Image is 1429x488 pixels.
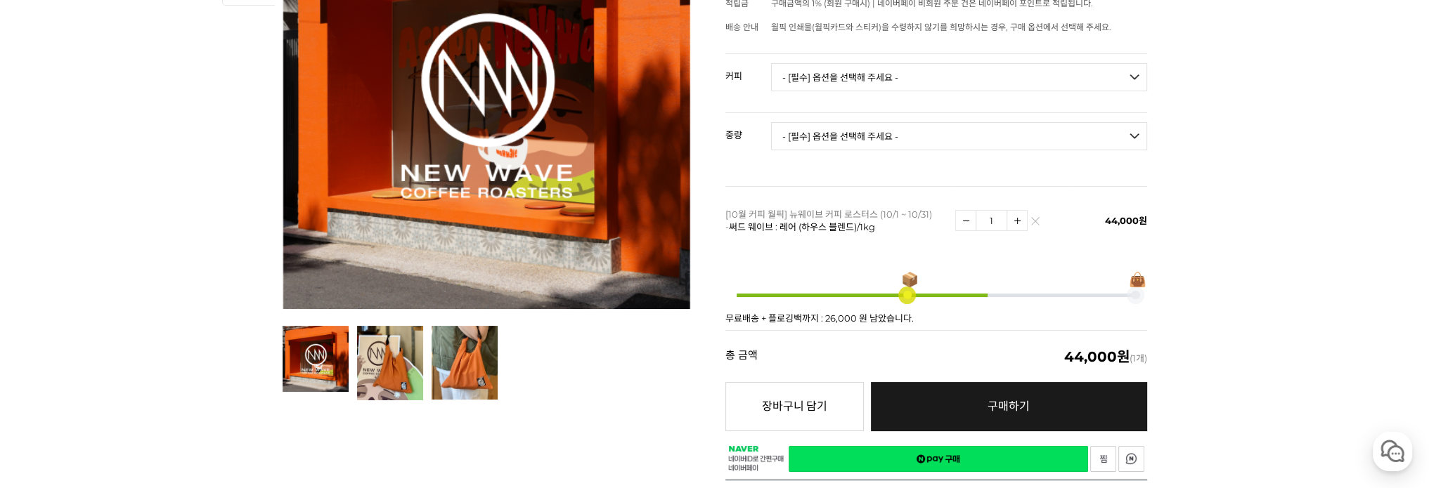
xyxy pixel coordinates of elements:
[988,400,1030,413] span: 구매하기
[900,272,918,286] span: 📦
[725,382,864,431] button: 장바구니 담기
[1064,350,1147,364] span: (1개)
[956,211,976,230] img: 수량감소
[1129,272,1146,286] span: 👜
[1007,211,1027,230] img: 수량증가
[1105,215,1147,226] span: 44,000원
[93,371,181,407] a: 대화
[4,371,93,407] a: 홈
[1031,220,1039,228] img: 삭제
[1118,446,1144,472] a: 새창
[725,208,948,233] p: [10월 커피 월픽] 뉴웨이브 커피 로스터스 (10/1 ~ 10/31) -
[725,54,771,86] th: 커피
[217,393,234,404] span: 설정
[725,113,771,145] th: 중량
[181,371,270,407] a: 설정
[44,393,53,404] span: 홈
[725,350,758,364] strong: 총 금액
[129,393,146,404] span: 대화
[725,22,758,32] span: 배송 안내
[729,221,875,232] span: 써드 웨이브 : 레어 (하우스 블렌드)/1kg
[725,314,1147,323] p: 무료배송 + 플로깅백까지 : 26,000 원 남았습니다.
[1090,446,1116,472] a: 새창
[789,446,1088,472] a: 새창
[1064,348,1130,365] em: 44,000원
[871,382,1147,431] a: 구매하기
[771,22,1111,32] span: 월픽 인쇄물(월픽카드와 스티커)을 수령하지 않기를 희망하시는 경우, 구매 옵션에서 선택해 주세요.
